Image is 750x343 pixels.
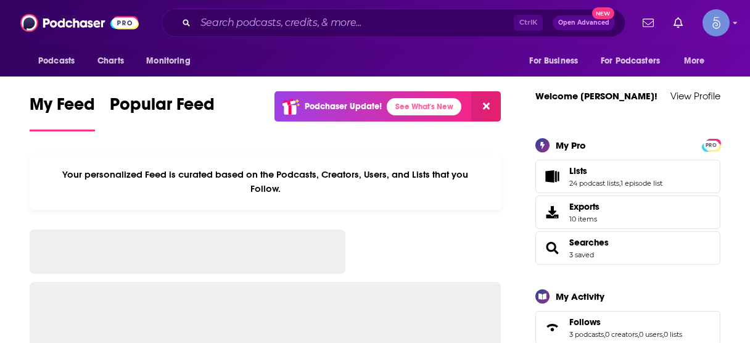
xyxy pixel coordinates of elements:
[556,291,604,302] div: My Activity
[30,94,95,122] span: My Feed
[514,15,543,31] span: Ctrl K
[569,201,600,212] span: Exports
[704,141,719,150] span: PRO
[529,52,578,70] span: For Business
[569,316,601,328] span: Follows
[569,316,682,328] a: Follows
[675,49,720,73] button: open menu
[593,49,678,73] button: open menu
[97,52,124,70] span: Charts
[558,20,609,26] span: Open Advanced
[535,231,720,265] span: Searches
[703,9,730,36] button: Show profile menu
[639,330,662,339] a: 0 users
[601,52,660,70] span: For Podcasters
[605,330,638,339] a: 0 creators
[569,165,662,176] a: Lists
[569,330,604,339] a: 3 podcasts
[703,9,730,36] span: Logged in as Spiral5-G1
[138,49,206,73] button: open menu
[540,319,564,336] a: Follows
[540,204,564,221] span: Exports
[196,13,514,33] input: Search podcasts, credits, & more...
[553,15,615,30] button: Open AdvancedNew
[619,179,620,188] span: ,
[703,9,730,36] img: User Profile
[592,7,614,19] span: New
[669,12,688,33] a: Show notifications dropdown
[535,196,720,229] a: Exports
[30,154,501,210] div: Your personalized Feed is curated based on the Podcasts, Creators, Users, and Lists that you Follow.
[638,12,659,33] a: Show notifications dropdown
[540,168,564,185] a: Lists
[30,94,95,131] a: My Feed
[535,160,720,193] span: Lists
[146,52,190,70] span: Monitoring
[20,11,139,35] img: Podchaser - Follow, Share and Rate Podcasts
[604,330,605,339] span: ,
[638,330,639,339] span: ,
[521,49,593,73] button: open menu
[684,52,705,70] span: More
[535,90,657,102] a: Welcome [PERSON_NAME]!
[569,165,587,176] span: Lists
[38,52,75,70] span: Podcasts
[162,9,625,37] div: Search podcasts, credits, & more...
[569,237,609,248] a: Searches
[387,98,461,115] a: See What's New
[662,330,664,339] span: ,
[704,139,719,149] a: PRO
[30,49,91,73] button: open menu
[569,179,619,188] a: 24 podcast lists
[569,215,600,223] span: 10 items
[556,139,586,151] div: My Pro
[110,94,215,122] span: Popular Feed
[620,179,662,188] a: 1 episode list
[569,250,594,259] a: 3 saved
[89,49,131,73] a: Charts
[110,94,215,131] a: Popular Feed
[305,101,382,112] p: Podchaser Update!
[670,90,720,102] a: View Profile
[664,330,682,339] a: 0 lists
[540,239,564,257] a: Searches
